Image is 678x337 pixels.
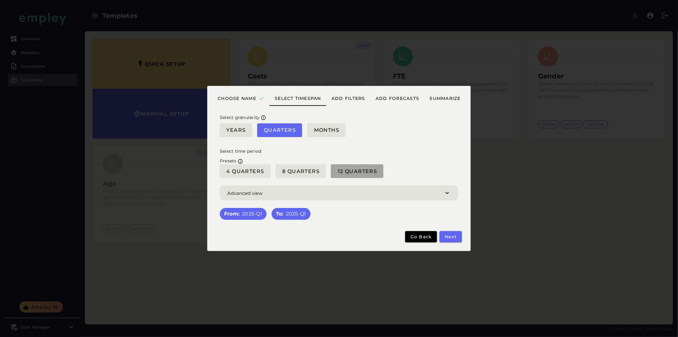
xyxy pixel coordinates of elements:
[307,123,346,137] button: Months
[276,211,306,218] div: 2025-Q1
[375,96,420,101] span: Add forecasts
[313,127,339,133] span: Months
[263,127,296,133] span: Quarters
[217,96,264,101] span: Choose name
[282,168,320,174] span: 8 Quarters
[410,234,432,240] span: Go back
[257,123,302,137] button: Quarters
[331,96,365,101] span: Add filters
[220,186,458,201] button: Advanced view
[331,164,383,178] button: 12 Quarters
[405,231,437,242] button: Go back
[220,148,458,155] p: Select time period
[220,158,237,164] p: Presets
[220,123,252,137] button: Years
[224,211,262,218] div: 2025-Q1
[430,96,461,101] span: Summarize
[274,96,321,101] span: Select timespan
[276,211,283,218] b: To:
[445,234,457,240] span: Next
[226,127,246,133] span: Years
[276,164,326,178] button: 8 Quarters
[226,168,264,174] span: 4 Quarters
[440,231,462,242] button: Next
[220,164,271,178] button: 4 Quarters
[337,168,377,174] span: 12 Quarters
[224,211,239,218] b: From:
[220,115,260,121] p: Select granularity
